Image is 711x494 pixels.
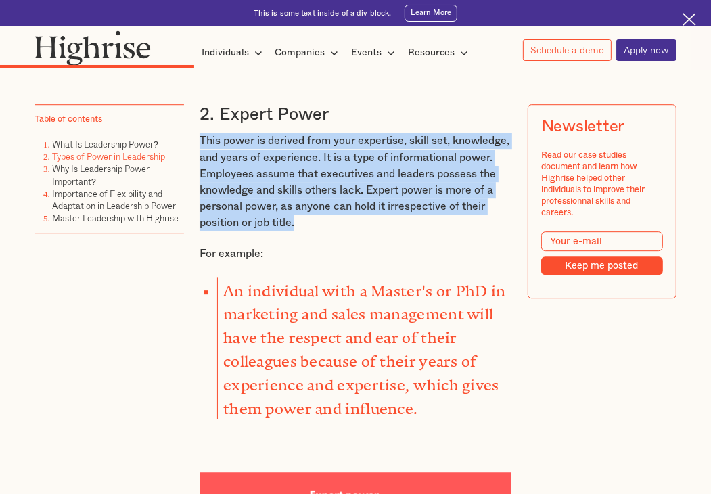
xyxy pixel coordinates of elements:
div: Companies [275,45,342,61]
input: Your e-mail [541,232,663,252]
div: Individuals [202,45,267,61]
a: Why Is Leadership Power Important? [52,162,150,188]
div: Read our case studies document and learn how Highrise helped other individuals to improve their p... [541,150,663,219]
p: This power is derived from your expertise, skill set, knowledge, and years of experience. It is a... [200,133,511,230]
div: Events [351,45,399,61]
form: Modal Form [541,232,663,275]
a: Importance of Flexibility and Adaptation in Leadership Power [52,187,176,212]
p: For example: [200,246,511,262]
div: Events [351,45,382,61]
img: Highrise logo [35,30,150,66]
a: Types of Power in Leadership [52,150,165,164]
div: Newsletter [541,118,625,137]
strong: An individual with a Master's or PhD in marketing and sales management will have the respect and ... [223,282,506,386]
div: This is some text inside of a div block. [254,8,392,18]
a: What Is Leadership Power? [52,138,158,152]
div: Resources [408,45,455,61]
div: Table of contents [35,114,102,125]
strong: which gives them power and influence. [223,376,499,410]
div: Companies [275,45,325,61]
a: Learn More [405,5,458,22]
div: Resources [408,45,472,61]
a: Master Leadership with Highrise [52,211,179,225]
div: Individuals [202,45,249,61]
input: Keep me posted [541,256,663,275]
a: Apply now [616,39,676,61]
a: Schedule a demo [523,39,612,61]
img: Cross icon [683,13,695,26]
h3: 2. Expert Power [200,104,511,125]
